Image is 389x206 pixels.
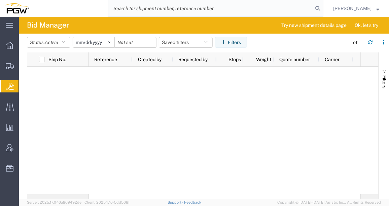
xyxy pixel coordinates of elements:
span: Quote number [279,57,310,62]
span: Requested by [178,57,208,62]
button: Saved filters [159,37,213,48]
h4: Bid Manager [27,17,69,34]
button: Status:Active [27,37,70,48]
span: Reference [94,57,117,62]
button: Filters [215,37,247,48]
input: Not set [115,37,156,47]
span: Copyright © [DATE]-[DATE] Agistix Inc., All Rights Reserved [277,200,381,205]
span: Try new shipment details page [281,22,347,29]
button: [PERSON_NAME] [333,4,380,12]
span: Ksenia Gushchina-Kerecz [333,5,372,12]
span: Carrier [325,57,340,62]
span: Server: 2025.17.0-16a969492de [27,200,81,204]
div: - of - [351,39,363,46]
input: Not set [73,37,114,47]
span: Client: 2025.17.0-5dd568f [84,200,130,204]
span: Created by [138,57,162,62]
a: Feedback [184,200,201,204]
input: Search for shipment number, reference number [108,0,313,16]
span: Rate [358,57,386,62]
span: Weight [249,57,271,62]
span: Filters [382,75,387,88]
img: logo [5,3,29,13]
span: Stops [222,57,241,62]
button: Ok, let's try [349,20,384,31]
a: Support [168,200,184,204]
span: Active [45,40,58,45]
span: Ship No. [48,57,66,62]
